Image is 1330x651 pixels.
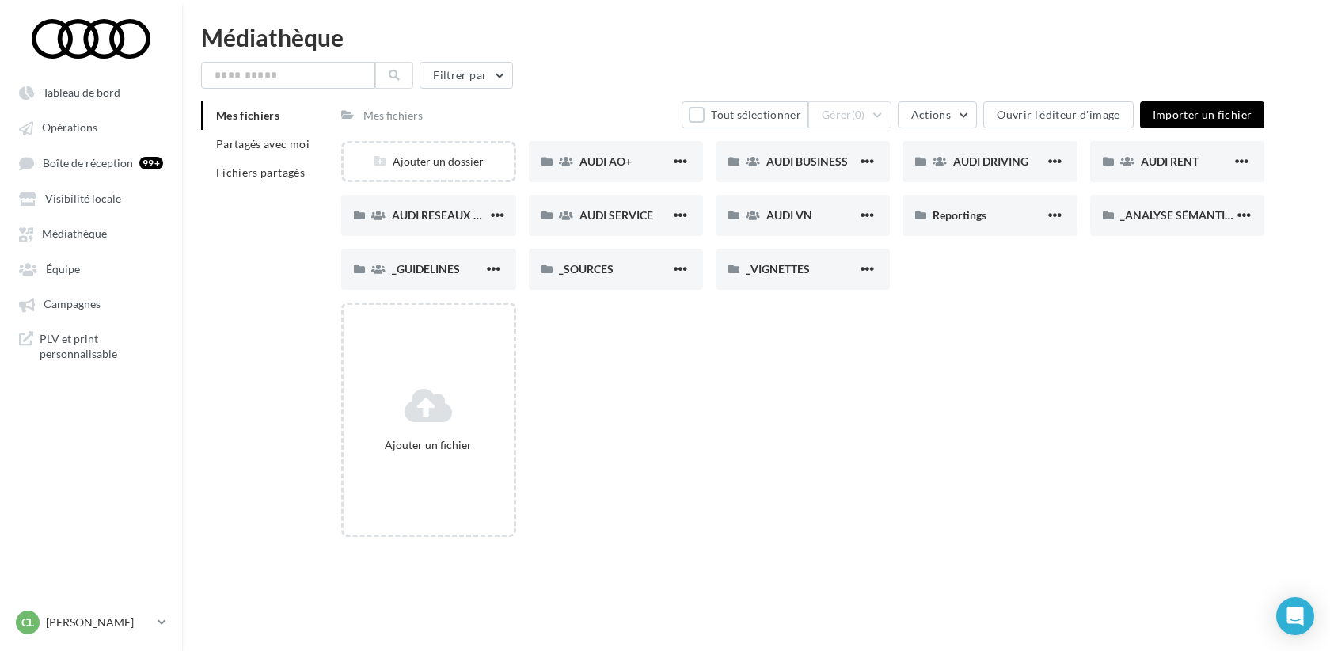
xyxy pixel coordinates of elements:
[9,184,173,212] a: Visibilité locale
[898,101,977,128] button: Actions
[13,607,169,638] a: Cl [PERSON_NAME]
[344,154,513,169] div: Ajouter un dossier
[1153,108,1252,121] span: Importer un fichier
[766,208,812,222] span: AUDI VN
[46,615,151,630] p: [PERSON_NAME]
[9,254,173,283] a: Équipe
[9,289,173,318] a: Campagnes
[45,192,121,205] span: Visibilité locale
[852,108,865,121] span: (0)
[9,78,173,106] a: Tableau de bord
[363,108,423,124] div: Mes fichiers
[139,157,163,169] div: 99+
[420,62,513,89] button: Filtrer par
[1141,154,1199,168] span: AUDI RENT
[392,208,522,222] span: AUDI RESEAUX SOCIAUX
[21,615,34,630] span: Cl
[40,331,163,362] span: PLV et print personnalisable
[808,101,891,128] button: Gérer(0)
[766,154,848,168] span: AUDI BUSINESS
[682,101,808,128] button: Tout sélectionner
[933,208,986,222] span: Reportings
[579,154,632,168] span: AUDI AO+
[559,262,614,276] span: _SOURCES
[216,166,305,179] span: Fichiers partagés
[44,298,101,311] span: Campagnes
[216,137,310,150] span: Partagés avec moi
[350,437,507,453] div: Ajouter un fichier
[1120,208,1248,222] span: _ANALYSE SÉMANTIQUE
[579,208,653,222] span: AUDI SERVICE
[9,148,173,177] a: Boîte de réception 99+
[746,262,810,276] span: _VIGNETTES
[392,262,460,276] span: _GUIDELINES
[983,101,1133,128] button: Ouvrir l'éditeur d'image
[9,112,173,141] a: Opérations
[43,156,133,169] span: Boîte de réception
[1140,101,1265,128] button: Importer un fichier
[9,219,173,247] a: Médiathèque
[46,262,80,276] span: Équipe
[42,121,97,135] span: Opérations
[201,25,1311,49] div: Médiathèque
[216,108,279,122] span: Mes fichiers
[953,154,1028,168] span: AUDI DRIVING
[1276,597,1314,635] div: Open Intercom Messenger
[9,325,173,368] a: PLV et print personnalisable
[43,86,120,99] span: Tableau de bord
[42,227,107,241] span: Médiathèque
[911,108,951,121] span: Actions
